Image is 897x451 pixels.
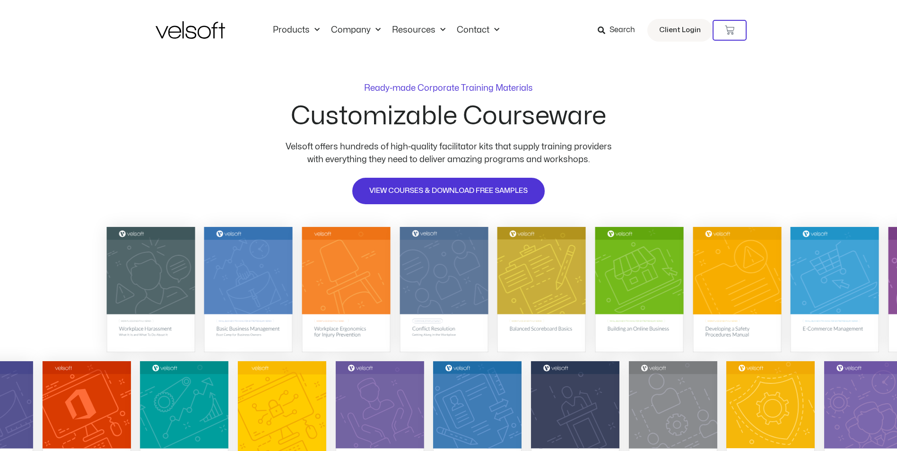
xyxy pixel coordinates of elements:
h2: Customizable Courseware [291,104,606,129]
span: Search [610,24,635,36]
p: Ready-made Corporate Training Materials [364,84,533,93]
a: VIEW COURSES & DOWNLOAD FREE SAMPLES [351,177,546,205]
img: Velsoft Training Materials [156,21,225,39]
nav: Menu [267,25,505,35]
a: ResourcesMenu Toggle [386,25,451,35]
span: Client Login [659,24,701,36]
p: Velsoft offers hundreds of high-quality facilitator kits that supply training providers with ever... [279,140,619,166]
span: VIEW COURSES & DOWNLOAD FREE SAMPLES [369,185,528,197]
a: CompanyMenu Toggle [325,25,386,35]
a: Search [598,22,642,38]
a: ContactMenu Toggle [451,25,505,35]
a: Client Login [647,19,713,42]
a: ProductsMenu Toggle [267,25,325,35]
